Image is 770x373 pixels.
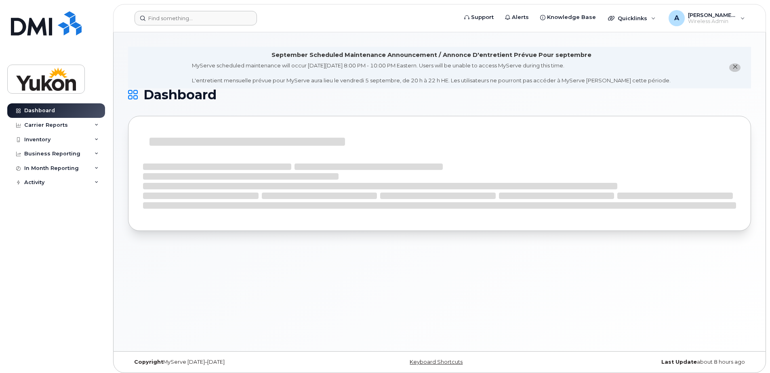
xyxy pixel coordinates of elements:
[128,359,336,365] div: MyServe [DATE]–[DATE]
[271,51,591,59] div: September Scheduled Maintenance Announcement / Annonce D'entretient Prévue Pour septembre
[143,89,217,101] span: Dashboard
[543,359,751,365] div: about 8 hours ago
[729,63,741,72] button: close notification
[661,359,697,365] strong: Last Update
[410,359,463,365] a: Keyboard Shortcuts
[134,359,163,365] strong: Copyright
[192,62,671,84] div: MyServe scheduled maintenance will occur [DATE][DATE] 8:00 PM - 10:00 PM Eastern. Users will be u...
